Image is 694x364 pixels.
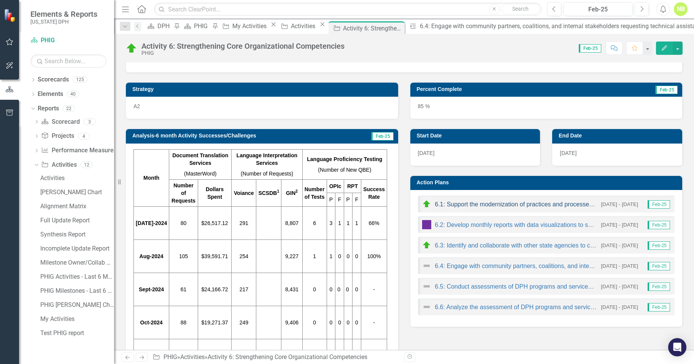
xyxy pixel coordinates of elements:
[337,319,341,326] p: 0
[40,330,114,337] div: Test PHIG report
[152,353,398,362] div: » »
[234,190,254,196] strong: Voiance
[143,175,159,181] strong: Month
[422,282,431,291] img: Not Defined
[668,338,686,356] div: Open Intercom Messenger
[40,175,114,182] div: Activities
[171,219,196,227] p: 80
[172,182,195,204] strong: Number of Requests
[601,283,638,290] small: [DATE] - [DATE]
[512,6,529,12] span: Search
[40,316,114,322] div: My Activities
[40,231,114,238] div: Synthesis Report
[233,286,254,293] p: 217
[347,183,358,189] strong: RPT
[346,196,350,203] p: P
[38,327,114,339] a: Test PHIG report
[233,252,254,260] p: 254
[41,146,116,155] a: Performance Measures
[139,286,164,292] strong: Sept-2024
[38,271,114,283] a: PHIG Activities - Last 6 Months
[601,201,638,208] small: [DATE] - [DATE]
[232,21,269,31] div: My Activities
[63,105,75,112] div: 22
[363,319,385,326] p: -
[329,196,334,203] p: P
[200,284,229,295] p: $24,166.72
[422,220,431,229] img: Completed
[410,97,683,119] div: 85 %
[354,252,359,260] p: 0
[181,21,210,31] a: PHIG
[132,133,353,139] h3: Analysis-6 month Activity Successes/Challenges
[200,317,229,328] p: $19,271.37
[283,284,300,295] p: 8,431
[40,189,114,196] div: [PERSON_NAME] Chart
[38,75,69,84] a: Scorecards
[4,9,17,22] img: ClearPoint Strategy
[337,219,341,227] p: 1
[145,21,172,31] a: DPH
[40,203,114,210] div: Alignment Matrix
[73,77,87,83] div: 125
[38,313,114,325] a: My Activities
[305,219,325,227] p: 6
[363,219,385,227] p: 66%
[422,261,431,270] img: Not Defined
[200,218,229,228] p: $26,517.12
[579,44,601,53] span: Feb-25
[38,228,114,241] a: Synthesis Report
[655,86,678,94] span: Feb-25
[154,3,541,16] input: Search ClearPoint...
[38,104,59,113] a: Reports
[329,252,334,260] p: 1
[363,286,385,293] p: -
[559,133,678,139] h3: End Date
[38,299,114,311] a: PHIG [PERSON_NAME] Chart
[346,219,350,227] p: 1
[648,283,670,291] span: Feb-25
[283,252,300,260] p: 9,227
[78,133,90,139] div: 4
[132,86,394,92] h3: Strategy
[346,319,350,326] p: 0
[337,252,341,260] p: 0
[172,152,228,166] strong: Document Translation Services
[502,4,540,14] button: Search
[81,162,93,168] div: 12
[418,150,435,156] span: [DATE]
[305,186,325,200] strong: Number of Tests
[648,262,670,270] span: Feb-25
[305,286,325,293] p: 0
[601,262,638,270] small: [DATE] - [DATE]
[422,241,431,250] img: On Target
[171,286,196,293] p: 61
[141,50,345,56] div: PHIG
[40,259,114,266] div: Milestone Owner/Collab Assignments
[233,218,254,228] p: 291
[40,217,114,224] div: Full Update Report
[38,172,114,184] a: Activities
[157,21,172,31] div: DPH
[237,152,297,166] strong: Language Interpretation Services
[648,241,670,250] span: Feb-25
[674,2,688,16] button: NB
[363,252,385,260] p: 100%
[354,196,359,203] p: F
[560,150,576,156] span: [DATE]
[41,161,76,169] a: Activities
[40,287,114,294] div: PHIG Milestones - Last 6 Months
[346,286,350,293] p: 0
[38,186,114,198] a: [PERSON_NAME] Chart
[208,353,367,361] div: Activity 6: Strengthening Core Organizational Competencies
[291,21,318,31] div: Activities
[417,133,537,139] h3: Start Date
[67,91,79,97] div: 40
[40,302,114,308] div: PHIG [PERSON_NAME] Chart
[194,21,210,31] div: PHIG
[41,132,74,140] a: Projects
[305,164,385,174] p: (Number of New QBE)
[30,54,106,68] input: Search Below...
[329,319,334,326] p: 0
[125,42,138,54] img: On Target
